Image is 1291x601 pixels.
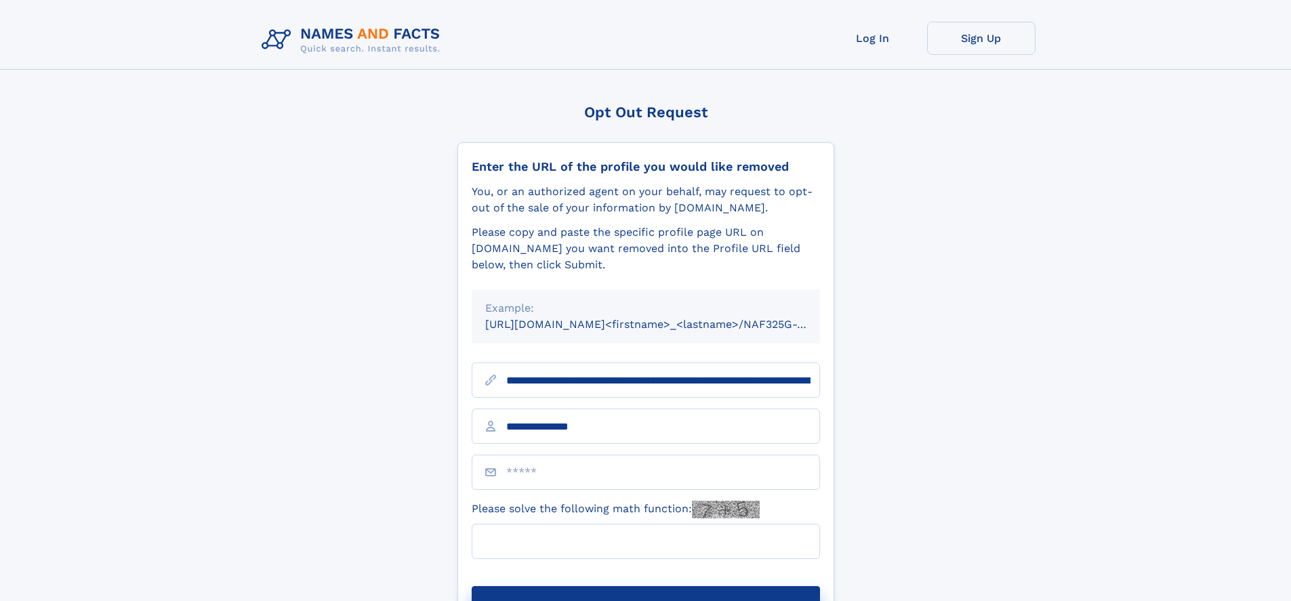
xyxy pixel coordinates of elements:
a: Sign Up [927,22,1036,55]
a: Log In [819,22,927,55]
img: Logo Names and Facts [256,22,451,58]
div: You, or an authorized agent on your behalf, may request to opt-out of the sale of your informatio... [472,184,820,216]
small: [URL][DOMAIN_NAME]<firstname>_<lastname>/NAF325G-xxxxxxxx [485,318,846,331]
div: Example: [485,300,806,316]
div: Enter the URL of the profile you would like removed [472,159,820,174]
div: Opt Out Request [457,104,834,121]
div: Please copy and paste the specific profile page URL on [DOMAIN_NAME] you want removed into the Pr... [472,224,820,273]
label: Please solve the following math function: [472,501,760,518]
